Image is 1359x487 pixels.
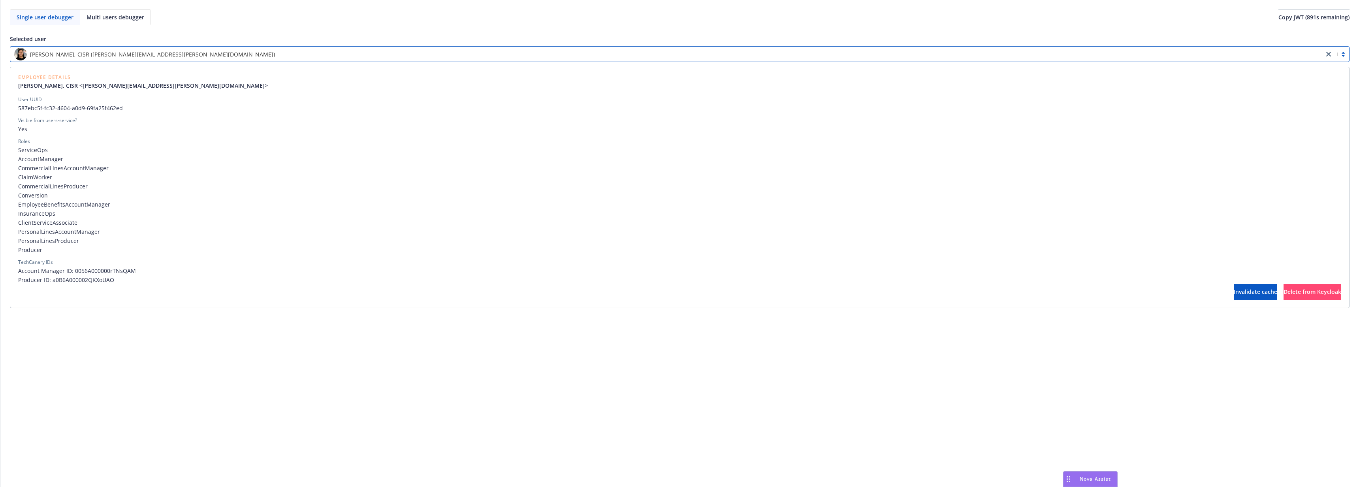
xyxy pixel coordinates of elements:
[1278,9,1350,25] button: Copy JWT (891s remaining)
[18,125,1341,133] span: Yes
[87,13,144,21] span: Multi users debugger
[18,259,53,266] div: TechCanary IDs
[18,138,30,145] div: Roles
[18,246,1341,254] span: Producer
[18,104,1341,112] span: 587ebc5f-fc32-4604-a0d9-69fa25f462ed
[1234,288,1277,295] span: Invalidate cache
[18,182,1341,190] span: CommercialLinesProducer
[18,191,1341,199] span: Conversion
[1063,471,1118,487] button: Nova Assist
[30,50,275,58] span: [PERSON_NAME], CISR ([PERSON_NAME][EMAIL_ADDRESS][PERSON_NAME][DOMAIN_NAME])
[1234,284,1277,300] button: Invalidate cache
[1063,472,1073,487] div: Drag to move
[1284,288,1341,295] span: Delete from Keycloak
[18,155,1341,163] span: AccountManager
[18,237,1341,245] span: PersonalLinesProducer
[18,173,1341,181] span: ClaimWorker
[18,96,42,103] div: User UUID
[18,75,274,80] span: Employee Details
[1080,476,1111,482] span: Nova Assist
[14,48,1320,60] span: photo[PERSON_NAME], CISR ([PERSON_NAME][EMAIL_ADDRESS][PERSON_NAME][DOMAIN_NAME])
[18,200,1341,209] span: EmployeeBenefitsAccountManager
[18,164,1341,172] span: CommercialLinesAccountManager
[1324,49,1333,59] a: close
[14,48,27,60] img: photo
[1278,13,1350,21] span: Copy JWT ( 891 s remaining)
[18,267,1341,275] span: Account Manager ID: 0056A000000rTNsQAM
[1284,284,1341,300] button: Delete from Keycloak
[18,209,1341,218] span: InsuranceOps
[17,13,73,21] span: Single user debugger
[18,117,77,124] div: Visible from users-service?
[18,146,1341,154] span: ServiceOps
[10,35,46,43] span: Selected user
[18,218,1341,227] span: ClientServiceAssociate
[18,228,1341,236] span: PersonalLinesAccountManager
[18,276,1341,284] span: Producer ID: a0B6A000002QKXoUAO
[18,81,274,90] a: [PERSON_NAME], CISR <[PERSON_NAME][EMAIL_ADDRESS][PERSON_NAME][DOMAIN_NAME]>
